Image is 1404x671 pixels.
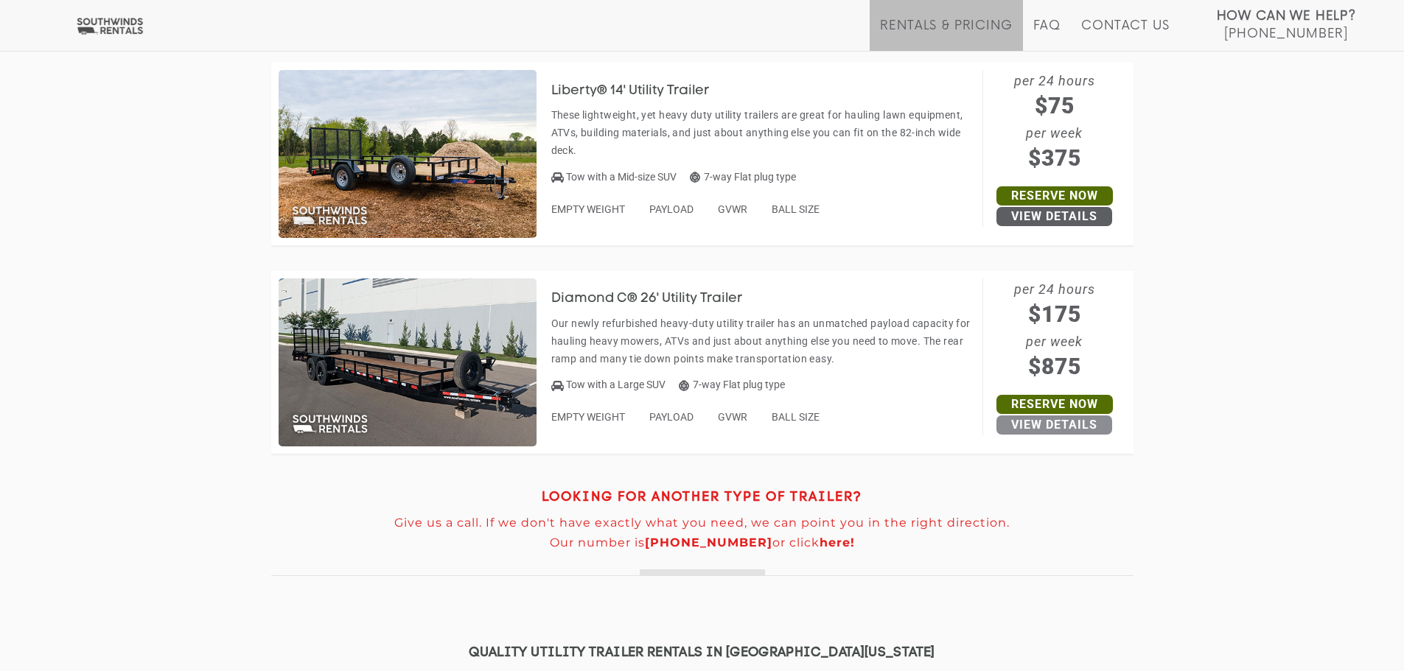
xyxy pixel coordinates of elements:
[551,315,975,368] p: Our newly refurbished heavy-duty utility trailer has an unmatched payload capacity for hauling he...
[566,379,666,390] span: Tow with a Large SUV
[1224,27,1348,41] span: [PHONE_NUMBER]
[1081,18,1169,51] a: Contact Us
[983,350,1126,383] span: $875
[551,84,732,96] a: Liberty® 14' Utility Trailer
[551,292,765,304] a: Diamond C® 26' Utility Trailer
[1033,18,1061,51] a: FAQ
[271,516,1134,530] p: Give us a call. If we don't have exactly what you need, we can point you in the right direction.
[551,106,975,159] p: These lightweight, yet heavy duty utility trailers are great for hauling lawn equipment, ATVs, bu...
[718,411,747,423] span: GVWR
[551,292,765,306] h3: Diamond C® 26' Utility Trailer
[718,203,747,215] span: GVWR
[1217,9,1356,24] strong: How Can We Help?
[469,647,935,659] strong: QUALITY UTILITY TRAILER RENTALS IN [GEOGRAPHIC_DATA][US_STATE]
[551,203,625,215] span: EMPTY WEIGHT
[690,171,796,183] span: 7-way Flat plug type
[542,491,862,504] strong: LOOKING FOR ANOTHER TYPE OF TRAILER?
[566,171,677,183] span: Tow with a Mid-size SUV
[271,536,1134,549] p: Our number is or click
[996,186,1113,205] a: Reserve Now
[983,70,1126,175] span: per 24 hours per week
[996,415,1112,435] a: View Details
[551,84,732,99] h3: Liberty® 14' Utility Trailer
[649,411,694,423] span: PAYLOAD
[772,203,820,215] span: BALL SIZE
[996,395,1113,414] a: Reserve Now
[880,18,1012,51] a: Rentals & Pricing
[983,278,1126,383] span: per 24 hours per week
[996,207,1112,226] a: View Details
[772,411,820,423] span: BALL SIZE
[820,535,855,549] a: here!
[983,89,1126,122] span: $75
[279,278,537,446] img: SW066 - Diamond C 26' Utility Trailer
[645,535,772,549] a: [PHONE_NUMBER]
[279,70,537,238] img: SW025 - Liberty 14' Utility Trailer
[551,411,625,423] span: EMPTY WEIGHT
[74,17,146,35] img: Southwinds Rentals Logo
[983,141,1126,175] span: $375
[649,203,694,215] span: PAYLOAD
[983,298,1126,331] span: $175
[679,379,785,390] span: 7-way Flat plug type
[1217,7,1356,40] a: How Can We Help? [PHONE_NUMBER]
